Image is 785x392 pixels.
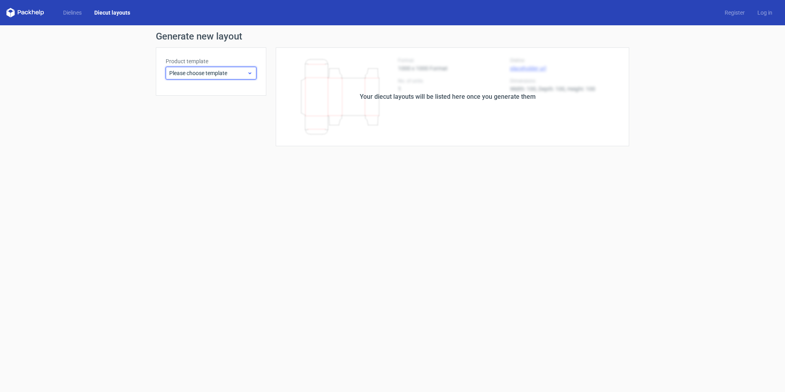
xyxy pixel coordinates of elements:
a: Diecut layouts [88,9,136,17]
h1: Generate new layout [156,32,629,41]
label: Product template [166,57,256,65]
a: Register [718,9,751,17]
a: Log in [751,9,779,17]
span: Please choose template [169,69,247,77]
div: Your diecut layouts will be listed here once you generate them [360,92,536,102]
a: Dielines [57,9,88,17]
